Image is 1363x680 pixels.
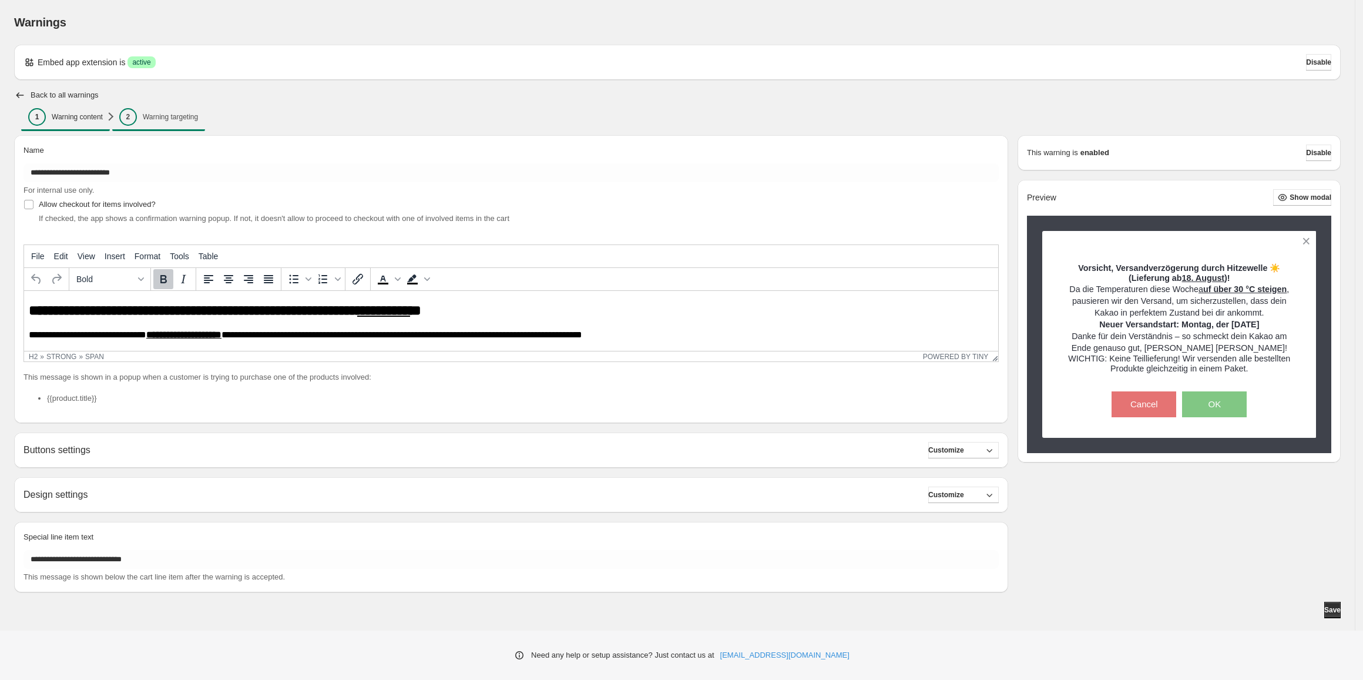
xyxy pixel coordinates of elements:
[28,108,46,126] div: 1
[1273,189,1331,206] button: Show modal
[1080,147,1109,159] strong: enabled
[105,252,125,261] span: Insert
[923,353,989,361] a: Powered by Tiny
[1063,354,1296,374] h3: WICHTIG: Keine Teillieferung! Wir versenden alle bestellten Produkte gleichzeitig in einem Paket.
[1306,58,1331,67] span: Disable
[85,353,104,361] div: span
[39,214,509,223] span: If checked, the app shows a confirmation warning popup. If not, it doesn't allow to proceed to ch...
[928,442,999,458] button: Customize
[1182,391,1247,417] button: OK
[23,572,285,581] span: This message is shown below the cart line item after the warning is accepted.
[143,112,198,122] p: Warning targeting
[153,269,173,289] button: Bold
[132,58,150,67] span: active
[1106,320,1260,329] span: euer Versandstart: Montag, der [DATE]
[928,445,964,455] span: Customize
[23,489,88,500] h2: Design settings
[5,12,969,112] body: Rich Text Area. Press ALT-0 for help.
[1198,284,1287,294] span: a
[46,269,66,289] button: Redo
[199,252,218,261] span: Table
[1078,263,1280,283] strong: )!
[29,353,38,361] div: h2
[170,252,189,261] span: Tools
[26,269,46,289] button: Undo
[1290,193,1331,202] span: Show modal
[1027,193,1056,203] h2: Preview
[313,269,343,289] div: Numbered list
[54,252,68,261] span: Edit
[1306,54,1331,71] button: Disable
[1078,263,1280,283] span: Vorsicht, Versandverzögerung durch Hitzewelle ☀️(Lieferung ab
[31,91,99,100] h2: Back to all warnings
[23,532,93,541] span: Special line item text
[720,649,850,661] a: [EMAIL_ADDRESS][DOMAIN_NAME]
[23,186,94,195] span: For internal use only.
[373,269,402,289] div: Text color
[402,269,432,289] div: Background color
[39,200,156,209] span: Allow checkout for items involved?
[1191,273,1224,283] span: . August
[219,269,239,289] button: Align center
[23,371,999,383] p: This message is shown in a popup when a customer is trying to purchase one of the products involved:
[23,444,90,455] h2: Buttons settings
[284,269,313,289] div: Bullet list
[928,487,999,503] button: Customize
[23,146,44,155] span: Name
[1203,284,1287,294] strong: uf über 30 °C steigen
[199,269,219,289] button: Align left
[258,269,278,289] button: Justify
[1069,284,1289,317] span: Da die Temperaturen diese Woche , pausieren wir den Versand, um sicherzustellen, dass dein Kakao ...
[1072,331,1287,353] span: Danke für dein Verständnis – so schmeckt dein Kakao am Ende genauso gut, [PERSON_NAME] [PERSON_NA...
[135,252,160,261] span: Format
[988,351,998,361] div: Resize
[52,112,103,122] p: Warning content
[79,353,83,361] div: »
[46,353,76,361] div: strong
[1182,273,1191,283] span: 18
[78,252,95,261] span: View
[76,274,134,284] span: Bold
[31,252,45,261] span: File
[1324,602,1341,618] button: Save
[72,269,148,289] button: Formats
[38,56,125,68] p: Embed app extension is
[14,16,66,29] span: Warnings
[348,269,368,289] button: Insert/edit link
[40,353,44,361] div: »
[928,490,964,500] span: Customize
[1027,147,1078,159] p: This warning is
[1099,320,1105,329] span: N
[119,108,137,126] div: 2
[24,291,998,351] iframe: Rich Text Area
[1112,391,1176,417] button: Cancel
[47,393,999,404] li: {{product.title}}
[173,269,193,289] button: Italic
[1306,148,1331,158] span: Disable
[1306,145,1331,161] button: Disable
[239,269,258,289] button: Align right
[1324,605,1341,615] span: Save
